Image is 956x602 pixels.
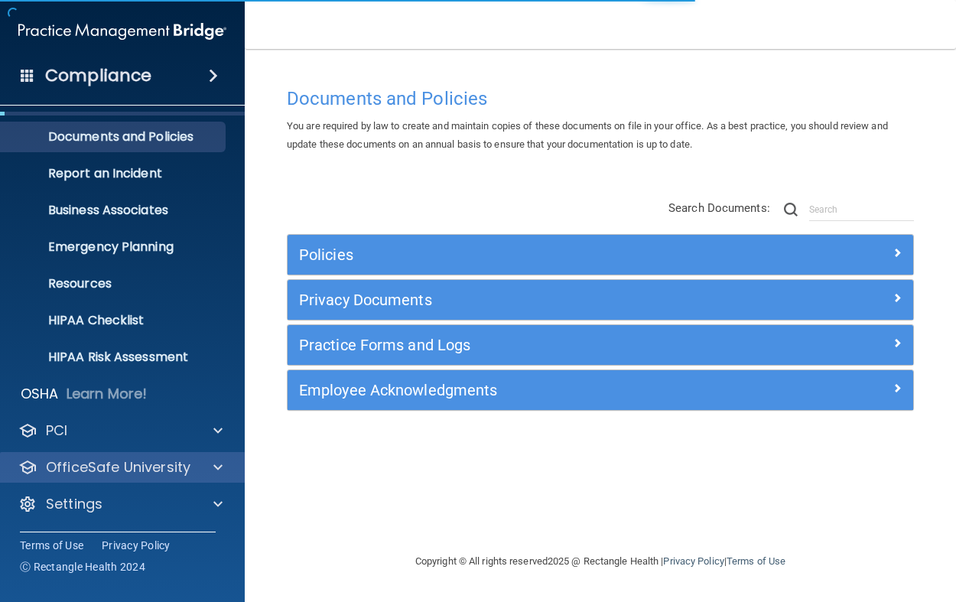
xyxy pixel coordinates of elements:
h5: Privacy Documents [299,291,746,308]
h5: Practice Forms and Logs [299,337,746,353]
p: Learn More! [67,385,148,403]
span: Search Documents: [668,201,770,215]
p: Business Associates [10,203,219,218]
img: ic-search.3b580494.png [784,203,798,216]
div: Copyright © All rights reserved 2025 @ Rectangle Health | | [321,537,880,586]
a: PCI [18,421,223,440]
a: Policies [299,242,902,267]
h5: Policies [299,246,746,263]
h5: Employee Acknowledgments [299,382,746,399]
a: Terms of Use [20,538,83,553]
a: Privacy Policy [102,538,171,553]
p: Emergency Planning [10,239,219,255]
p: HIPAA Risk Assessment [10,350,219,365]
p: OfficeSafe University [46,458,190,477]
span: You are required by law to create and maintain copies of these documents on file in your office. ... [287,120,888,150]
img: PMB logo [18,16,226,47]
a: OfficeSafe University [18,458,223,477]
a: Settings [18,495,223,513]
h4: Compliance [45,65,151,86]
p: Documents and Policies [10,129,219,145]
p: PCI [46,421,67,440]
span: Ⓒ Rectangle Health 2024 [20,559,145,574]
p: HIPAA Checklist [10,313,219,328]
a: Privacy Policy [663,555,724,567]
a: Employee Acknowledgments [299,378,902,402]
a: Practice Forms and Logs [299,333,902,357]
p: Report an Incident [10,166,219,181]
h4: Documents and Policies [287,89,914,109]
p: Settings [46,495,102,513]
p: Resources [10,276,219,291]
a: Privacy Documents [299,288,902,312]
a: Terms of Use [727,555,785,567]
input: Search [809,198,914,221]
p: OSHA [21,385,59,403]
